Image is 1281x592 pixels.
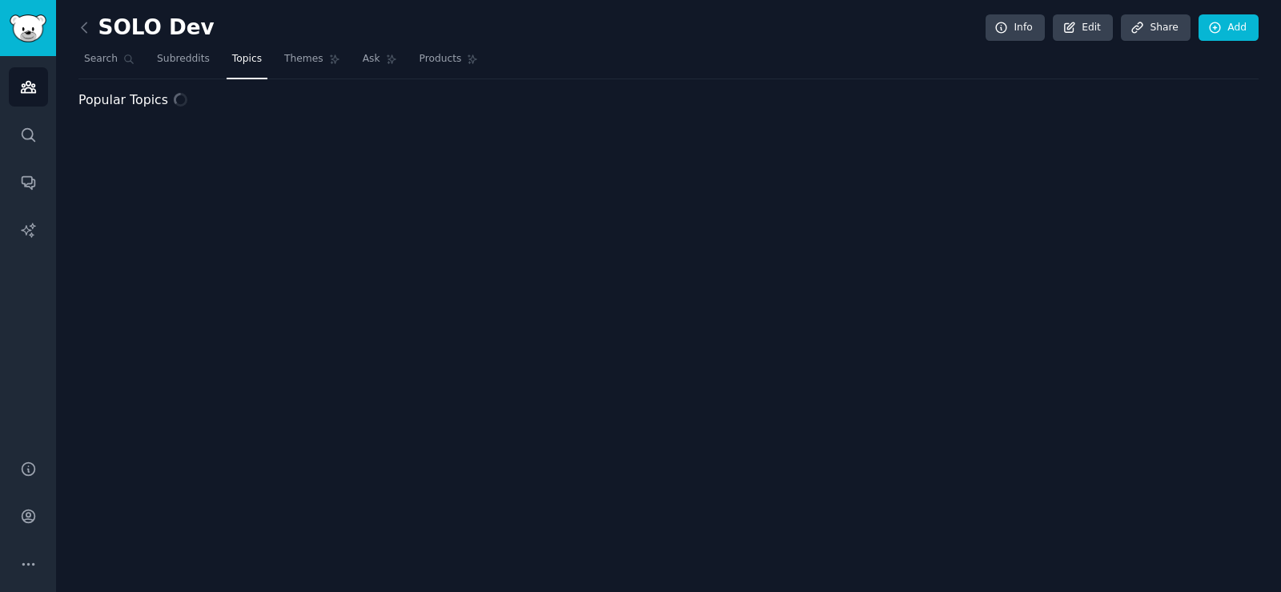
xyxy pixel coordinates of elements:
[284,52,323,66] span: Themes
[363,52,380,66] span: Ask
[84,52,118,66] span: Search
[1199,14,1259,42] a: Add
[78,91,168,111] span: Popular Topics
[414,46,484,79] a: Products
[1121,14,1190,42] a: Share
[279,46,346,79] a: Themes
[1053,14,1113,42] a: Edit
[10,14,46,42] img: GummySearch logo
[357,46,403,79] a: Ask
[151,46,215,79] a: Subreddits
[986,14,1045,42] a: Info
[78,46,140,79] a: Search
[420,52,462,66] span: Products
[78,15,215,41] h2: SOLO Dev
[232,52,262,66] span: Topics
[157,52,210,66] span: Subreddits
[227,46,267,79] a: Topics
